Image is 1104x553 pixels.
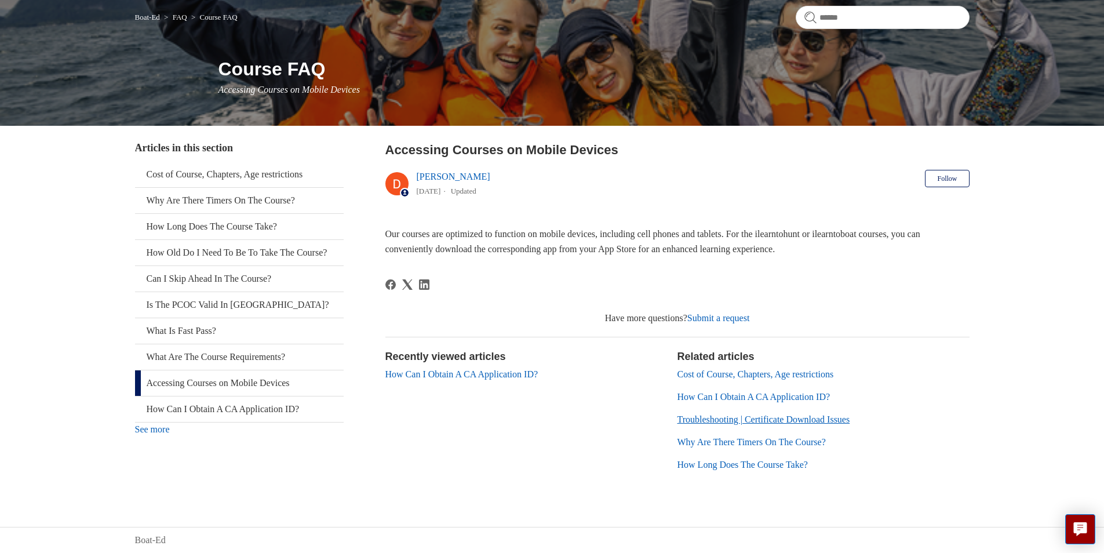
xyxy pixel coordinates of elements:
time: 03/01/2024, 15:07 [417,187,441,195]
a: How Can I Obtain A CA Application ID? [385,369,538,379]
a: How Long Does The Course Take? [677,460,808,470]
a: Why Are There Timers On The Course? [135,188,344,213]
a: [PERSON_NAME] [417,172,490,181]
svg: Share this page on Facebook [385,279,396,290]
a: Facebook [385,279,396,290]
input: Search [796,6,970,29]
li: Updated [451,187,476,195]
a: What Are The Course Requirements? [135,344,344,370]
a: Course FAQ [200,13,238,21]
a: Cost of Course, Chapters, Age restrictions [135,162,344,187]
a: How Old Do I Need To Be To Take The Course? [135,240,344,265]
a: LinkedIn [419,279,429,290]
a: Why Are There Timers On The Course? [677,437,826,447]
h1: Course FAQ [218,55,970,83]
a: Submit a request [687,313,750,323]
li: FAQ [162,13,189,21]
svg: Share this page on LinkedIn [419,279,429,290]
a: Accessing Courses on Mobile Devices [135,370,344,396]
a: FAQ [173,13,187,21]
a: See more [135,424,170,434]
a: Can I Skip Ahead In The Course? [135,266,344,292]
a: How Can I Obtain A CA Application ID? [677,392,830,402]
a: Cost of Course, Chapters, Age restrictions [677,369,834,379]
a: Boat-Ed [135,13,160,21]
a: X Corp [402,279,413,290]
button: Live chat [1065,514,1095,544]
a: How Long Does The Course Take? [135,214,344,239]
a: What Is Fast Pass? [135,318,344,344]
span: Articles in this section [135,142,233,154]
svg: Share this page on X Corp [402,279,413,290]
h2: Recently viewed articles [385,349,666,365]
h2: Accessing Courses on Mobile Devices [385,140,970,159]
button: Follow Article [925,170,969,187]
a: Troubleshooting | Certificate Download Issues [677,414,850,424]
p: Our courses are optimized to function on mobile devices, including cell phones and tablets. For t... [385,227,970,256]
a: How Can I Obtain A CA Application ID? [135,396,344,422]
li: Boat-Ed [135,13,162,21]
a: Boat-Ed [135,533,166,547]
a: Is The PCOC Valid In [GEOGRAPHIC_DATA]? [135,292,344,318]
h2: Related articles [677,349,970,365]
div: Have more questions? [385,311,970,325]
li: Course FAQ [189,13,238,21]
span: Accessing Courses on Mobile Devices [218,85,360,94]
